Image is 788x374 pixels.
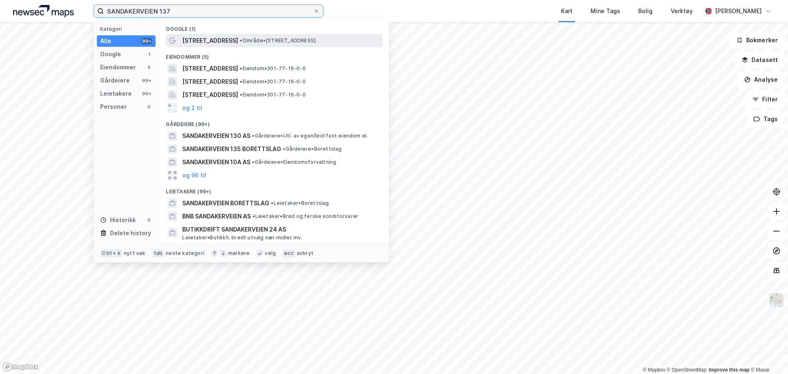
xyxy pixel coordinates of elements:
[265,250,276,257] div: velg
[146,51,152,57] div: 1
[282,249,295,257] div: esc
[252,133,368,139] span: Gårdeiere • Utl. av egen/leid fast eiendom el.
[159,115,389,129] div: Gårdeiere (99+)
[709,367,749,373] a: Improve this map
[240,65,242,71] span: •
[141,38,152,44] div: 99+
[100,49,121,59] div: Google
[182,77,238,87] span: [STREET_ADDRESS]
[146,64,152,71] div: 5
[252,133,254,139] span: •
[100,89,132,99] div: Leietakere
[166,250,204,257] div: neste kategori
[638,6,653,16] div: Bolig
[159,182,389,197] div: Leietakere (99+)
[124,250,146,257] div: nytt søk
[141,77,152,84] div: 99+
[283,146,285,152] span: •
[715,6,762,16] div: [PERSON_NAME]
[146,217,152,223] div: 0
[182,90,238,100] span: [STREET_ADDRESS]
[13,5,74,17] img: logo.a4113a55bc3d86da70a041830d287a7e.svg
[100,215,136,225] div: Historikk
[182,144,281,154] span: SANDAKERVEIEN 135 BORETTSLAG
[252,159,336,165] span: Gårdeiere • Eiendomsforvaltning
[100,249,122,257] div: Ctrl + k
[240,78,242,85] span: •
[110,228,151,238] div: Delete history
[141,90,152,97] div: 99+
[561,6,573,16] div: Kart
[747,111,785,127] button: Tags
[104,5,313,17] input: Søk på adresse, matrikkel, gårdeiere, leietakere eller personer
[146,103,152,110] div: 0
[182,157,250,167] span: SANDAKERVEIEN 10A AS
[747,335,788,374] iframe: Chat Widget
[100,102,127,112] div: Personer
[737,71,785,88] button: Analyse
[591,6,620,16] div: Mine Tags
[182,225,379,234] span: BUTIKKDRIFT SANDAKERVEIEN 24 AS
[745,91,785,108] button: Filter
[240,92,305,98] span: Eiendom • 301-77-16-0-0
[252,213,255,219] span: •
[2,362,39,372] a: Mapbox homepage
[240,65,305,72] span: Eiendom • 301-77-16-0-0
[182,170,206,180] button: og 96 til
[182,103,202,113] button: og 2 til
[228,250,250,257] div: markere
[240,78,305,85] span: Eiendom • 301-77-16-0-0
[240,92,242,98] span: •
[643,367,665,373] a: Mapbox
[735,52,785,68] button: Datasett
[182,198,269,208] span: SANDAKERVEIEN BORETTSLAG
[182,64,238,73] span: [STREET_ADDRESS]
[240,37,316,44] span: Område • [STREET_ADDRESS]
[100,62,136,72] div: Eiendommer
[159,47,389,62] div: Eiendommer (5)
[252,213,358,220] span: Leietaker • Brød og ferske konditorvarer
[297,250,314,257] div: avbryt
[159,19,389,34] div: Google (1)
[283,146,341,152] span: Gårdeiere • Borettslag
[240,37,242,44] span: •
[729,32,785,48] button: Bokmerker
[667,367,707,373] a: OpenStreetMap
[182,234,302,241] span: Leietaker • Butikkh. bredt utvalg nær.midler mv.
[182,211,251,221] span: BNB SANDAKERVEIEN AS
[182,131,250,141] span: SANDAKERVEIEN 130 AS
[100,36,111,46] div: Alle
[271,200,273,206] span: •
[671,6,693,16] div: Verktøy
[747,335,788,374] div: Kontrollprogram for chat
[252,159,254,165] span: •
[100,26,156,32] div: Kategori
[769,292,784,308] img: Z
[182,36,238,46] span: [STREET_ADDRESS]
[152,249,165,257] div: tab
[100,76,130,85] div: Gårdeiere
[271,200,329,207] span: Leietaker • Borettslag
